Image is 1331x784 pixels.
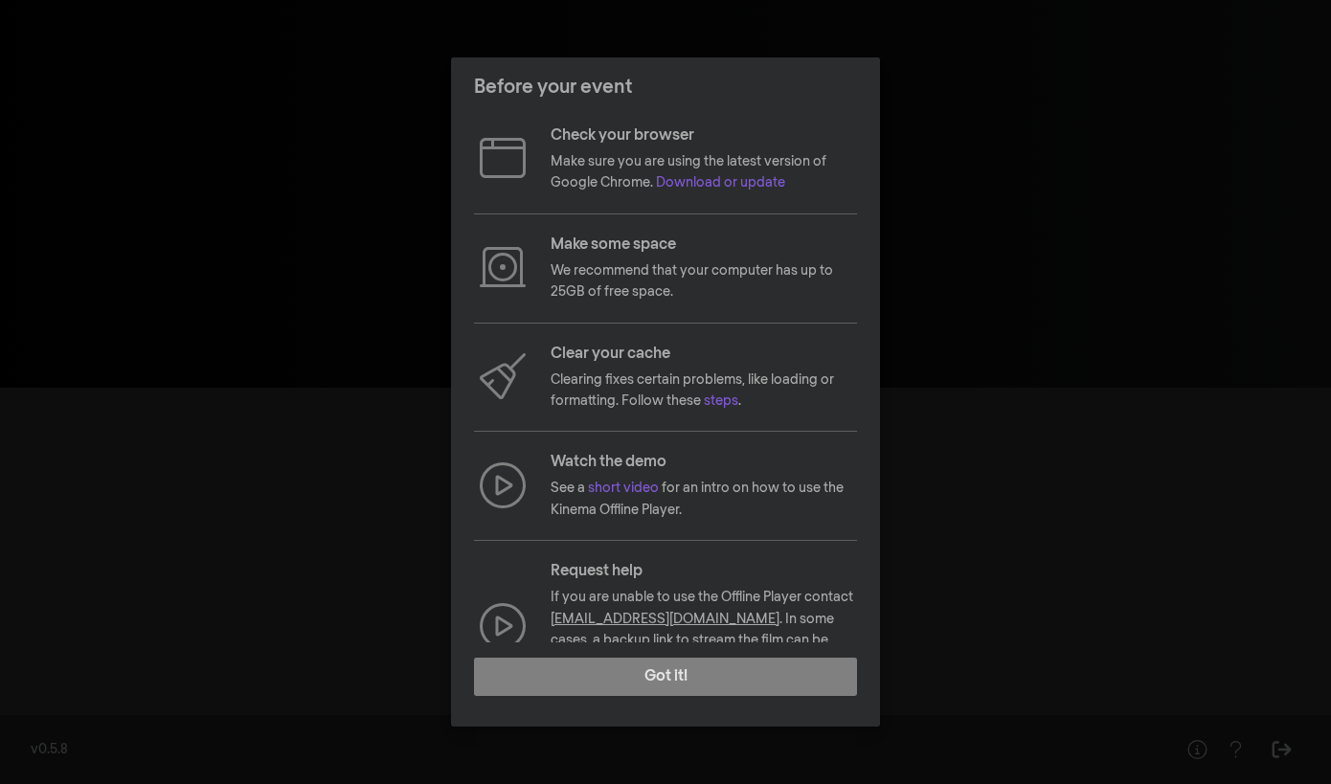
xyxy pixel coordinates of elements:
p: Check your browser [551,124,857,147]
p: Make sure you are using the latest version of Google Chrome. [551,151,857,194]
p: Clearing fixes certain problems, like loading or formatting. Follow these . [551,370,857,413]
button: Got it! [474,658,857,696]
p: Make some space [551,234,857,257]
a: [EMAIL_ADDRESS][DOMAIN_NAME] [551,613,779,626]
p: Request help [551,560,857,583]
p: We recommend that your computer has up to 25GB of free space. [551,260,857,303]
a: steps [704,394,738,408]
p: If you are unable to use the Offline Player contact . In some cases, a backup link to stream the ... [551,587,857,694]
p: Clear your cache [551,343,857,366]
a: Download or update [656,176,785,190]
p: Watch the demo [551,451,857,474]
a: short video [588,482,659,495]
p: See a for an intro on how to use the Kinema Offline Player. [551,478,857,521]
header: Before your event [451,57,880,117]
